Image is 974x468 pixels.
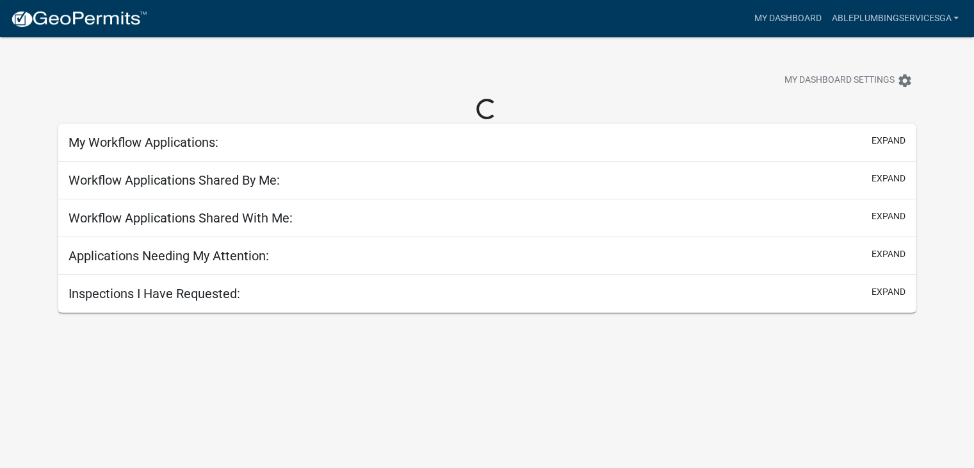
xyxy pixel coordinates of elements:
button: expand [872,172,905,185]
button: expand [872,210,905,223]
button: My Dashboard Settingssettings [774,68,923,93]
h5: My Workflow Applications: [69,135,218,150]
span: My Dashboard Settings [784,73,895,88]
h5: Inspections I Have Requested: [69,286,240,301]
i: settings [897,73,913,88]
button: expand [872,247,905,261]
h5: Workflow Applications Shared With Me: [69,210,293,226]
h5: Workflow Applications Shared By Me: [69,172,280,188]
button: expand [872,134,905,147]
a: My Dashboard [749,6,826,31]
a: ableplumbingservicesga [826,6,964,31]
h5: Applications Needing My Attention: [69,248,269,263]
button: expand [872,285,905,299]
